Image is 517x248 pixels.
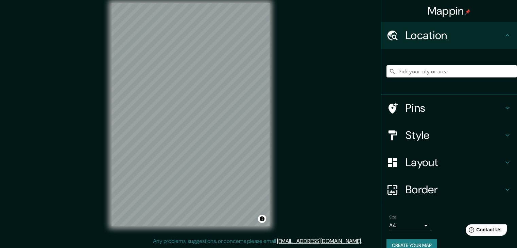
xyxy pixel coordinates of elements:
[111,3,270,226] canvas: Map
[153,237,362,245] p: Any problems, suggestions, or concerns please email .
[465,9,470,15] img: pin-icon.png
[381,122,517,149] div: Style
[363,237,364,245] div: .
[381,94,517,122] div: Pins
[381,22,517,49] div: Location
[381,176,517,203] div: Border
[389,220,430,231] div: A4
[389,214,396,220] label: Size
[456,222,510,241] iframe: Help widget launcher
[386,65,517,77] input: Pick your city or area
[381,149,517,176] div: Layout
[277,237,361,245] a: [EMAIL_ADDRESS][DOMAIN_NAME]
[406,183,503,196] h4: Border
[406,101,503,115] h4: Pins
[406,156,503,169] h4: Layout
[406,128,503,142] h4: Style
[406,29,503,42] h4: Location
[428,4,471,18] h4: Mappin
[362,237,363,245] div: .
[258,215,266,223] button: Toggle attribution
